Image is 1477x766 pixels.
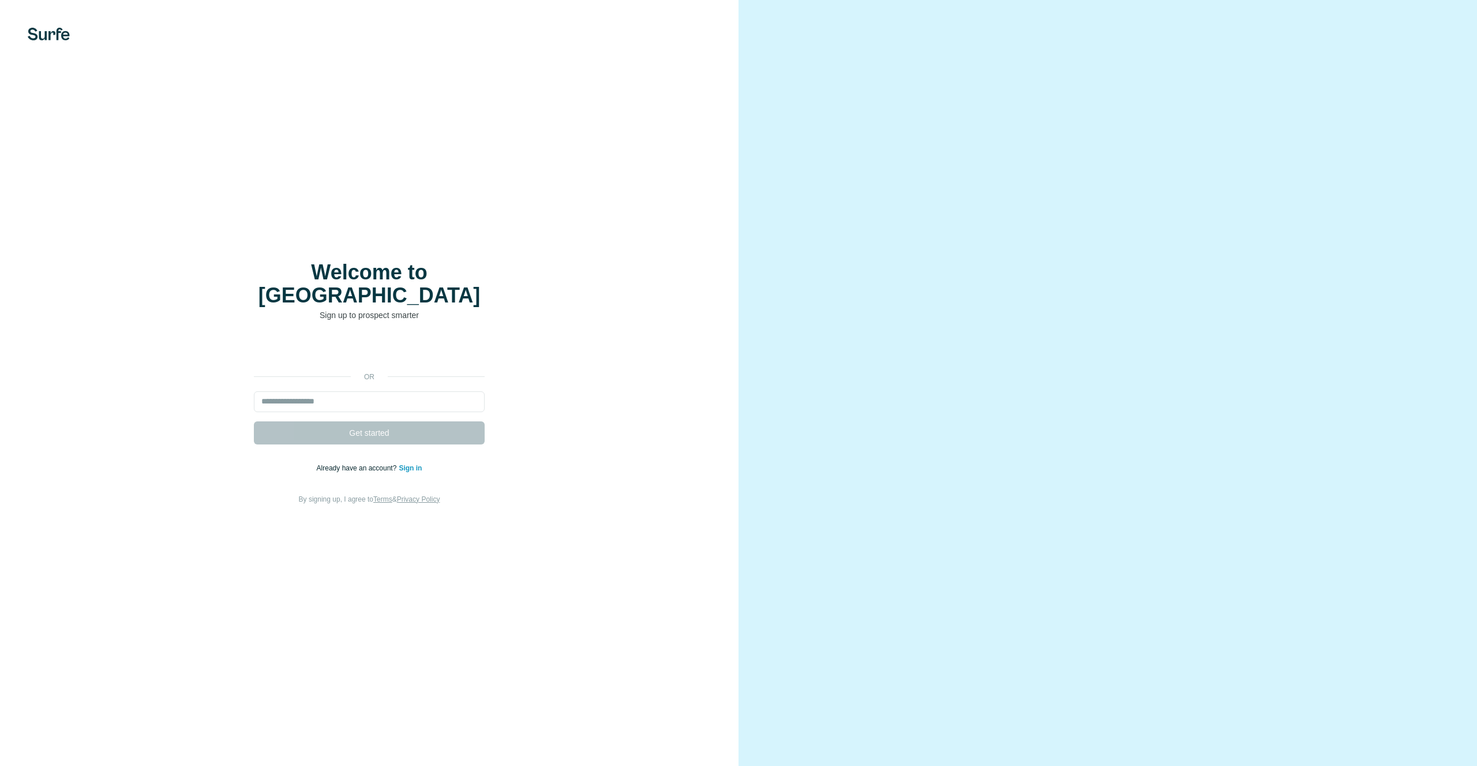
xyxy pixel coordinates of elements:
[373,495,392,503] a: Terms
[397,495,440,503] a: Privacy Policy
[28,28,70,40] img: Surfe's logo
[399,464,422,472] a: Sign in
[299,495,440,503] span: By signing up, I agree to &
[254,309,485,321] p: Sign up to prospect smarter
[1240,12,1465,170] iframe: Dialógové okno Prihlásiť sa účtom Google
[248,338,490,364] iframe: Tlačidlo Prihlásiť sa účtom Google
[351,372,388,382] p: or
[254,338,485,364] div: Prihlásiť sa účtom Google (otvorí sa na novej karte)
[317,464,399,472] span: Already have an account?
[254,261,485,307] h1: Welcome to [GEOGRAPHIC_DATA]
